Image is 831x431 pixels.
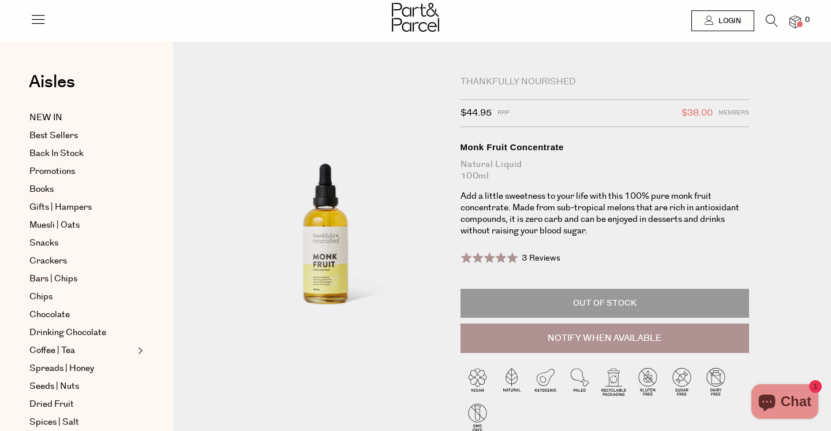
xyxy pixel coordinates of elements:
[29,129,78,143] span: Best Sellers
[597,365,631,399] img: P_P-ICONS-Live_Bec_V11_Recyclable_Packaging.svg
[461,365,495,399] img: P_P-ICONS-Live_Bec_V11_Vegan.svg
[29,308,134,322] a: Chocolate
[29,200,134,214] a: Gifts | Hampers
[461,324,749,354] button: Notify When Available
[461,106,492,121] span: $44.95
[718,106,749,121] span: Members
[29,272,134,286] a: Bars | Chips
[495,365,529,399] img: P_P-ICONS-Live_Bec_V11_Natural.svg
[789,16,801,28] a: 0
[29,326,134,340] a: Drinking Chocolate
[563,365,597,399] img: P_P-ICONS-Live_Bec_V11_Paleo.svg
[29,165,134,179] a: Promotions
[29,362,134,376] a: Spreads | Honey
[29,254,134,268] a: Crackers
[631,365,665,399] img: P_P-ICONS-Live_Bec_V11_Gluten_Free.svg
[29,129,134,143] a: Best Sellers
[682,106,713,121] span: $38.00
[29,362,94,376] span: Spreads | Honey
[29,397,74,411] span: Dried Fruit
[29,344,134,358] a: Coffee | Tea
[461,159,749,182] div: Natural Liquid 100ml
[29,272,77,286] span: Bars | Chips
[802,15,813,25] span: 0
[29,147,134,161] a: Back In Stock
[716,16,741,26] span: Login
[461,289,749,318] p: Out of Stock
[461,191,749,237] p: Add a little sweetness to your life with this 100% pure monk fruit concentrate. Made from sub-tro...
[29,183,134,196] a: Books
[29,200,92,214] span: Gifts | Hampers
[29,290,53,304] span: Chips
[392,3,439,32] img: Part&Parcel
[529,365,563,399] img: P_P-ICONS-Live_Bec_V11_Ketogenic.svg
[29,290,134,304] a: Chips
[29,415,79,429] span: Spices | Salt
[29,380,79,393] span: Seeds | Nuts
[29,344,75,358] span: Coffee | Tea
[691,10,754,31] a: Login
[29,218,134,232] a: Muesli | Oats
[29,111,134,125] a: NEW IN
[461,76,749,88] div: Thankfully Nourished
[29,147,84,161] span: Back In Stock
[29,218,80,232] span: Muesli | Oats
[29,397,134,411] a: Dried Fruit
[135,344,143,358] button: Expand/Collapse Coffee | Tea
[29,236,134,250] a: Snacks
[208,76,443,354] img: Monk Fruit Concentrate
[29,254,67,268] span: Crackers
[699,365,733,399] img: P_P-ICONS-Live_Bec_V11_Dairy_Free.svg
[497,106,510,121] span: RRP
[29,183,54,196] span: Books
[29,326,106,340] span: Drinking Chocolate
[748,384,822,422] inbox-online-store-chat: Shopify online store chat
[29,69,75,95] span: Aisles
[665,365,699,399] img: P_P-ICONS-Live_Bec_V11_Sugar_Free.svg
[29,308,70,322] span: Chocolate
[461,142,749,153] div: Monk Fruit Concentrate
[29,236,58,250] span: Snacks
[29,380,134,393] a: Seeds | Nuts
[522,252,560,264] span: 3 Reviews
[29,111,62,125] span: NEW IN
[29,165,75,179] span: Promotions
[29,73,75,102] a: Aisles
[29,415,134,429] a: Spices | Salt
